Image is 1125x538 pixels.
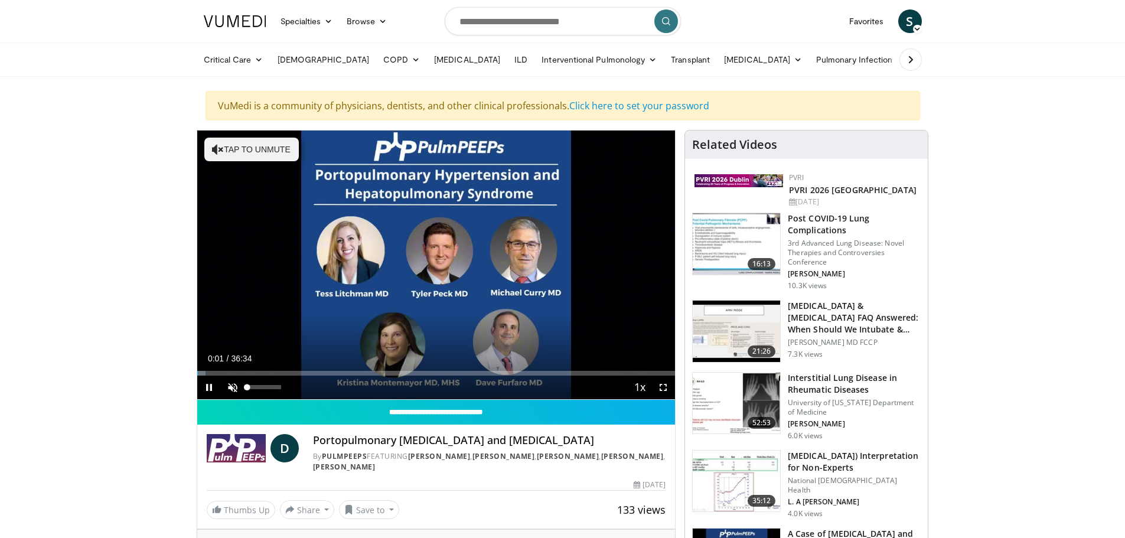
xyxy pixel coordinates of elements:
[197,48,270,71] a: Critical Care
[788,497,921,507] p: L. A [PERSON_NAME]
[693,301,780,362] img: 0f7493d4-2bdb-4f17-83da-bd9accc2ebef.150x105_q85_crop-smart_upscale.jpg
[748,258,776,270] span: 16:13
[788,431,823,441] p: 6.0K views
[221,376,244,399] button: Unmute
[197,131,676,400] video-js: Video Player
[340,9,394,33] a: Browse
[748,417,776,429] span: 52:53
[788,509,823,519] p: 4.0K views
[717,48,809,71] a: [MEDICAL_DATA]
[788,269,921,279] p: [PERSON_NAME]
[692,213,921,291] a: 16:13 Post COVID-19 Lung Complications 3rd Advanced Lung Disease: Novel Therapies and Controversi...
[408,451,471,461] a: [PERSON_NAME]
[204,15,266,27] img: VuMedi Logo
[788,476,921,495] p: National [DEMOGRAPHIC_DATA] Health
[427,48,507,71] a: [MEDICAL_DATA]
[748,345,776,357] span: 21:26
[601,451,664,461] a: [PERSON_NAME]
[898,9,922,33] a: S
[273,9,340,33] a: Specialties
[692,372,921,441] a: 52:53 Interstitial Lung Disease in Rheumatic Diseases University of [US_STATE] Department of Medi...
[534,48,664,71] a: Interventional Pulmonology
[313,451,666,472] div: By FEATURING , , , ,
[617,503,666,517] span: 133 views
[693,451,780,512] img: 5f03c68a-e0af-4383-b154-26e6cfb93aa0.150x105_q85_crop-smart_upscale.jpg
[507,48,534,71] a: ILD
[748,495,776,507] span: 35:12
[789,172,804,182] a: PVRI
[208,354,224,363] span: 0:01
[842,9,891,33] a: Favorites
[270,48,376,71] a: [DEMOGRAPHIC_DATA]
[788,398,921,417] p: University of [US_STATE] Department of Medicine
[472,451,535,461] a: [PERSON_NAME]
[693,213,780,275] img: 667297da-f7fe-4586-84bf-5aeb1aa9adcb.150x105_q85_crop-smart_upscale.jpg
[227,354,229,363] span: /
[692,450,921,519] a: 35:12 [MEDICAL_DATA]) Interpretation for Non-Experts National [DEMOGRAPHIC_DATA] Health L. A [PER...
[231,354,252,363] span: 36:34
[789,184,917,195] a: PVRI 2026 [GEOGRAPHIC_DATA]
[445,7,681,35] input: Search topics, interventions
[694,174,783,187] img: 33783847-ac93-4ca7-89f8-ccbd48ec16ca.webp.150x105_q85_autocrop_double_scale_upscale_version-0.2.jpg
[788,350,823,359] p: 7.3K views
[809,48,911,71] a: Pulmonary Infection
[197,376,221,399] button: Pause
[664,48,717,71] a: Transplant
[628,376,651,399] button: Playback Rate
[788,281,827,291] p: 10.3K views
[692,300,921,363] a: 21:26 [MEDICAL_DATA] & [MEDICAL_DATA] FAQ Answered: When Should We Intubate & How Do We Adj… [PER...
[692,138,777,152] h4: Related Videos
[569,99,709,112] a: Click here to set your password
[376,48,427,71] a: COPD
[693,373,780,434] img: 9d501fbd-9974-4104-9b57-c5e924c7b363.150x105_q85_crop-smart_upscale.jpg
[204,138,299,161] button: Tap to unmute
[788,300,921,335] h3: [MEDICAL_DATA] & [MEDICAL_DATA] FAQ Answered: When Should We Intubate & How Do We Adj…
[788,450,921,474] h3: [MEDICAL_DATA]) Interpretation for Non-Experts
[788,239,921,267] p: 3rd Advanced Lung Disease: Novel Therapies and Controversies Conference
[207,434,266,462] img: PulmPEEPs
[197,371,676,376] div: Progress Bar
[313,434,666,447] h4: Portopulmonary [MEDICAL_DATA] and [MEDICAL_DATA]
[651,376,675,399] button: Fullscreen
[788,213,921,236] h3: Post COVID-19 Lung Complications
[788,372,921,396] h3: Interstitial Lung Disease in Rheumatic Diseases
[339,500,399,519] button: Save to
[322,451,367,461] a: PulmPEEPs
[788,419,921,429] p: [PERSON_NAME]
[789,197,918,207] div: [DATE]
[280,500,335,519] button: Share
[270,434,299,462] a: D
[247,385,281,389] div: Volume Level
[537,451,599,461] a: [PERSON_NAME]
[634,480,666,490] div: [DATE]
[313,462,376,472] a: [PERSON_NAME]
[207,501,275,519] a: Thumbs Up
[788,338,921,347] p: [PERSON_NAME] MD FCCP
[206,91,920,120] div: VuMedi is a community of physicians, dentists, and other clinical professionals.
